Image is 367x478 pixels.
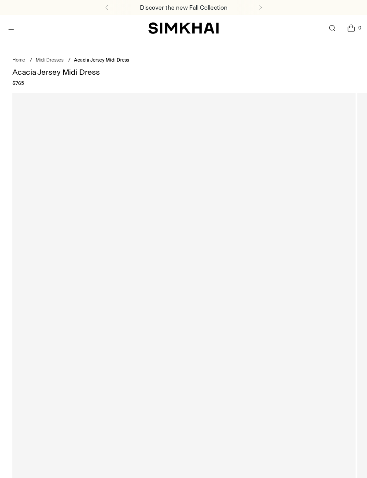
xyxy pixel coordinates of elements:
[12,80,24,86] span: $765
[74,57,129,63] span: Acacia Jersey Midi Dress
[68,57,70,63] div: /
[3,19,21,37] button: Open menu modal
[36,57,63,63] a: Midi Dresses
[140,4,228,11] a: Discover the new Fall Collection
[356,24,363,32] span: 0
[30,57,32,63] div: /
[12,57,25,63] a: Home
[12,57,355,63] nav: breadcrumbs
[12,68,355,76] h1: Acacia Jersey Midi Dress
[342,19,360,37] a: Open cart modal
[148,22,219,35] a: SIMKHAI
[323,19,341,37] a: Open search modal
